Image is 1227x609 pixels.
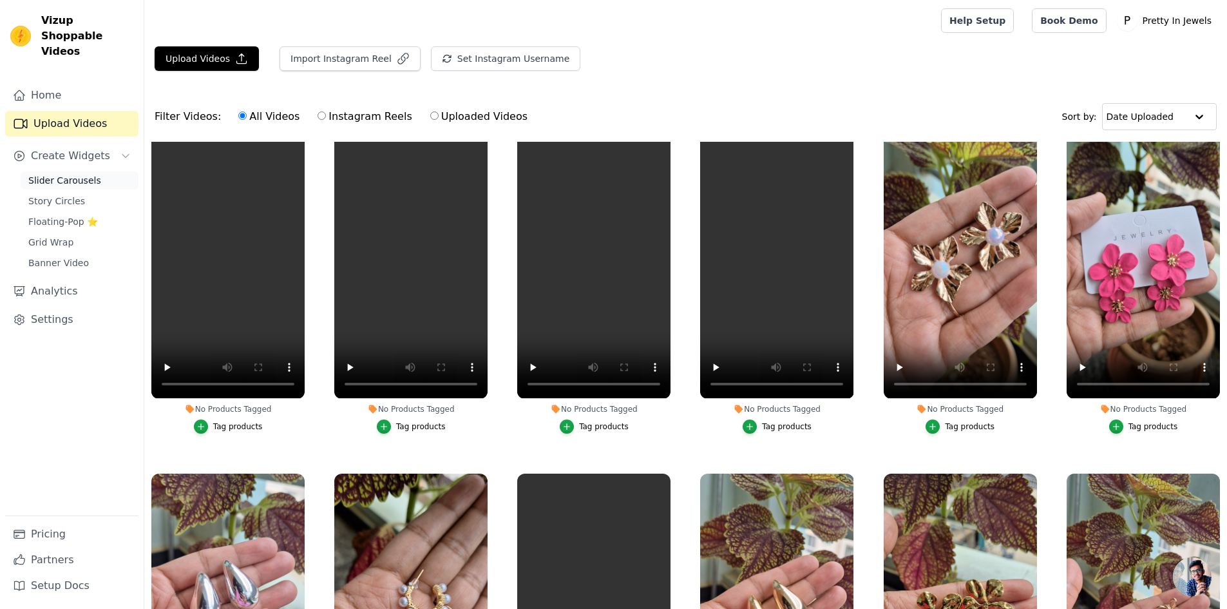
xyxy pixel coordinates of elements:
[28,195,85,208] span: Story Circles
[21,192,138,210] a: Story Circles
[1128,421,1178,432] div: Tag products
[334,404,488,414] div: No Products Tagged
[1109,420,1178,434] button: Tag products
[1173,557,1212,596] a: Open chat
[5,547,138,573] a: Partners
[21,171,138,189] a: Slider Carousels
[517,404,671,414] div: No Products Tagged
[762,421,812,432] div: Tag products
[28,174,101,187] span: Slider Carousels
[5,307,138,333] a: Settings
[213,421,263,432] div: Tag products
[41,13,133,59] span: Vizup Shoppable Videos
[1062,103,1217,130] div: Sort by:
[1067,404,1220,414] div: No Products Tagged
[1137,9,1217,32] p: Pretty In Jewels
[317,108,412,125] label: Instagram Reels
[700,404,853,414] div: No Products Tagged
[430,108,528,125] label: Uploaded Videos
[1117,9,1217,32] button: P Pretty In Jewels
[945,421,994,432] div: Tag products
[5,111,138,137] a: Upload Videos
[1032,8,1106,33] a: Book Demo
[743,420,812,434] button: Tag products
[238,108,300,125] label: All Videos
[5,143,138,169] button: Create Widgets
[5,573,138,599] a: Setup Docs
[431,46,580,71] button: Set Instagram Username
[151,404,305,414] div: No Products Tagged
[21,254,138,272] a: Banner Video
[5,278,138,304] a: Analytics
[941,8,1014,33] a: Help Setup
[10,26,31,46] img: Vizup
[31,148,110,164] span: Create Widgets
[28,256,89,269] span: Banner Video
[5,521,138,547] a: Pricing
[155,46,259,71] button: Upload Videos
[560,420,629,434] button: Tag products
[28,215,98,228] span: Floating-Pop ⭐
[396,421,446,432] div: Tag products
[21,213,138,231] a: Floating-Pop ⭐
[430,111,439,120] input: Uploaded Videos
[377,420,446,434] button: Tag products
[21,233,138,251] a: Grid Wrap
[194,420,263,434] button: Tag products
[5,82,138,108] a: Home
[884,404,1037,414] div: No Products Tagged
[238,111,247,120] input: All Videos
[318,111,326,120] input: Instagram Reels
[155,102,535,131] div: Filter Videos:
[28,236,73,249] span: Grid Wrap
[1123,14,1130,27] text: P
[280,46,421,71] button: Import Instagram Reel
[579,421,629,432] div: Tag products
[926,420,994,434] button: Tag products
